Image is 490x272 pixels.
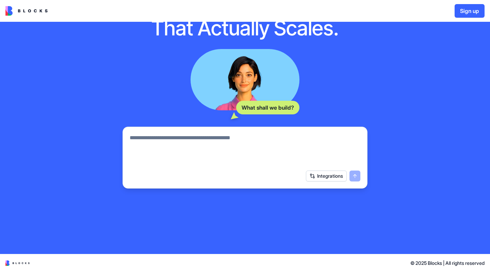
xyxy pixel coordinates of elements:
[410,260,485,267] span: © 2025 Blocks | All rights reserved
[236,101,299,114] div: What shall we build?
[455,4,485,18] button: Sign up
[306,171,347,181] button: Integrations
[5,260,30,266] img: logo
[5,6,48,16] img: logo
